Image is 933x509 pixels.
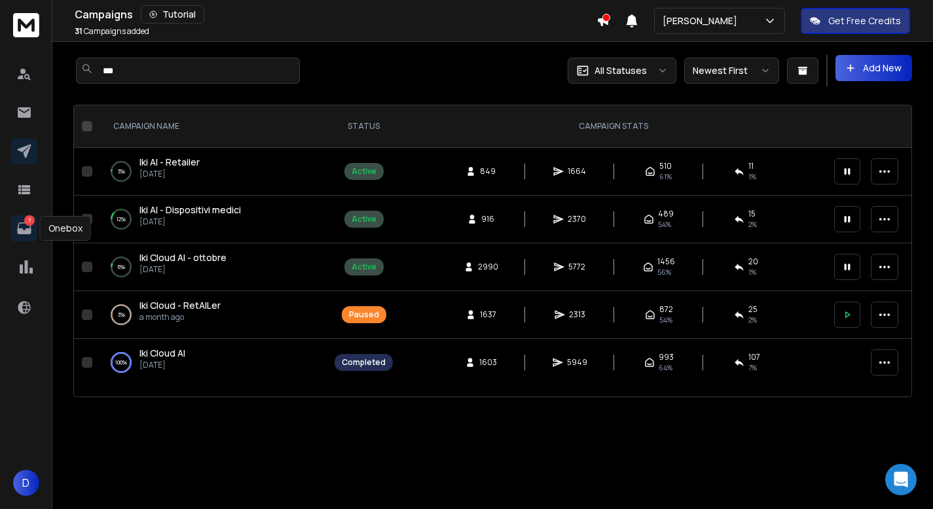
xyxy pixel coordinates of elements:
[657,256,675,267] span: 1456
[478,262,498,272] span: 2990
[568,166,586,177] span: 1664
[569,309,585,320] span: 2313
[748,352,760,362] span: 107
[748,209,756,219] span: 15
[480,166,496,177] span: 849
[481,214,494,224] span: 916
[118,308,125,321] p: 3 %
[139,217,241,227] p: [DATE]
[11,215,37,241] a: 7
[595,64,647,77] p: All Statuses
[659,161,672,171] span: 510
[659,362,672,373] span: 64 %
[748,219,757,230] span: 2 %
[684,58,779,84] button: Newest First
[835,55,912,81] button: Add New
[663,14,742,27] p: [PERSON_NAME]
[40,216,91,241] div: Onebox
[141,5,204,24] button: Tutorial
[748,267,756,277] span: 1 %
[401,105,826,148] th: CAMPAIGN STATS
[801,8,910,34] button: Get Free Credits
[139,156,200,169] a: Iki AI - Retailer
[13,470,39,496] button: D
[828,14,901,27] p: Get Free Credits
[139,251,227,264] a: Iki Cloud AI - ottobre
[352,166,376,177] div: Active
[75,5,596,24] div: Campaigns
[117,213,126,226] p: 12 %
[479,357,497,368] span: 1603
[139,156,200,168] span: Iki AI - Retailer
[568,214,586,224] span: 2370
[139,347,185,360] a: Iki Cloud AI
[98,339,327,387] td: 100%Iki Cloud AI[DATE]
[139,347,185,359] span: Iki Cloud AI
[568,262,585,272] span: 5772
[118,165,125,178] p: 3 %
[659,171,672,182] span: 61 %
[352,262,376,272] div: Active
[480,309,496,320] span: 1637
[139,312,221,323] p: a month ago
[98,105,327,148] th: CAMPAIGN NAME
[139,299,221,312] a: Iki Cloud - RetAILer
[118,260,125,273] p: 6 %
[659,304,673,315] span: 872
[98,148,327,196] td: 3%Iki AI - Retailer[DATE]
[748,256,758,267] span: 20
[748,304,758,315] span: 25
[567,357,587,368] span: 5949
[139,203,241,217] a: Iki AI - Dispositivi medici
[98,196,327,243] td: 12%Iki AI - Dispositivi medici[DATE]
[24,215,35,226] p: 7
[657,267,671,277] span: 56 %
[115,356,127,369] p: 100 %
[139,203,241,216] span: Iki AI - Dispositivi medici
[748,315,757,325] span: 2 %
[748,161,754,171] span: 11
[327,105,401,148] th: STATUS
[659,315,672,325] span: 54 %
[659,352,674,362] span: 993
[352,214,376,224] div: Active
[75,26,149,37] p: Campaigns added
[748,362,757,373] span: 7 %
[349,309,379,320] div: Paused
[139,264,227,275] p: [DATE]
[139,360,185,370] p: [DATE]
[342,357,386,368] div: Completed
[98,243,327,291] td: 6%Iki Cloud AI - ottobre[DATE]
[75,26,82,37] span: 31
[139,169,200,179] p: [DATE]
[98,291,327,339] td: 3%Iki Cloud - RetAILera month ago
[885,464,917,495] div: Open Intercom Messenger
[658,209,674,219] span: 489
[748,171,756,182] span: 1 %
[658,219,671,230] span: 54 %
